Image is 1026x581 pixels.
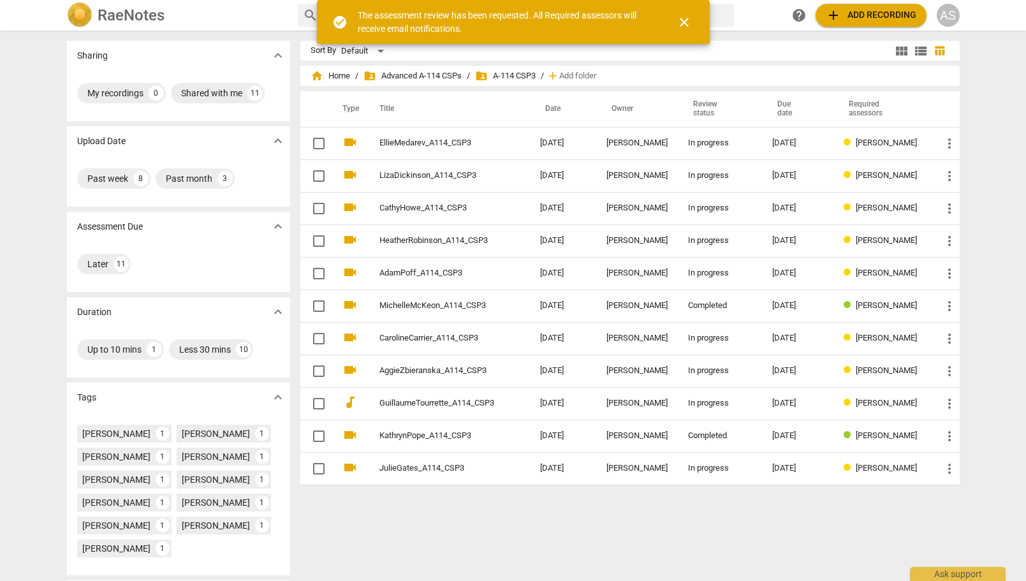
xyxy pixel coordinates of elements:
span: / [541,71,544,81]
div: [DATE] [772,268,824,278]
div: The assessment review has been requested. All Required assessors will receive email notifications. [358,9,654,35]
a: CathyHowe_A114_CSP3 [379,203,494,213]
div: 1 [156,473,170,487]
div: In progress [688,366,752,376]
p: Assessment Due [77,220,143,233]
span: videocam [342,297,358,313]
span: table_chart [934,45,946,57]
span: Review status: in progress [844,203,856,212]
div: [PERSON_NAME] [606,301,668,311]
a: AggieZbieranska_A114_CSP3 [379,366,494,376]
div: In progress [688,236,752,246]
button: Table view [930,41,949,61]
span: more_vert [942,429,957,444]
span: more_vert [942,396,957,411]
div: 1 [255,450,269,464]
span: [PERSON_NAME] [856,365,917,375]
span: home [311,70,323,82]
span: / [355,71,358,81]
img: Logo [67,3,92,28]
div: [DATE] [772,334,824,343]
div: [DATE] [772,399,824,408]
span: [PERSON_NAME] [856,235,917,245]
span: add [546,70,559,82]
td: [DATE] [530,224,596,257]
span: [PERSON_NAME] [856,170,917,180]
div: [PERSON_NAME] [606,268,668,278]
div: In progress [688,203,752,213]
th: Owner [596,91,678,127]
div: In progress [688,171,752,180]
span: videocam [342,330,358,345]
div: In progress [688,138,752,148]
span: add [826,8,841,23]
div: Completed [688,431,752,441]
span: Review status: completed [844,430,856,440]
span: Review status: in progress [844,235,856,245]
div: 1 [156,541,170,555]
th: Type [332,91,364,127]
div: 0 [149,85,164,101]
div: Completed [688,301,752,311]
th: Date [530,91,596,127]
div: 8 [133,171,149,186]
div: [PERSON_NAME] [82,519,150,532]
td: [DATE] [530,192,596,224]
div: [PERSON_NAME] [82,427,150,440]
div: [PERSON_NAME] [606,138,668,148]
div: [PERSON_NAME] [606,464,668,473]
th: Due date [762,91,834,127]
div: Past month [166,172,212,185]
a: AdamPoff_A114_CSP3 [379,268,494,278]
a: KathrynPope_A114_CSP3 [379,431,494,441]
div: 1 [255,496,269,510]
div: In progress [688,334,752,343]
td: [DATE] [530,159,596,192]
td: [DATE] [530,290,596,322]
span: Review status: completed [844,300,856,310]
div: [DATE] [772,301,824,311]
a: EllieMedarev_A114_CSP3 [379,138,494,148]
div: Ask support [910,567,1006,581]
button: Show more [268,302,288,321]
div: 1 [156,496,170,510]
div: [PERSON_NAME] [182,450,250,463]
p: Tags [77,391,96,404]
div: Default [341,41,388,61]
div: Less 30 mins [179,343,231,356]
span: videocam [342,200,358,215]
span: folder_shared [363,70,376,82]
div: [PERSON_NAME] [606,366,668,376]
span: videocam [342,167,358,182]
div: [PERSON_NAME] [82,542,150,555]
button: Tile view [892,41,911,61]
div: [PERSON_NAME] [606,203,668,213]
button: Show more [268,217,288,236]
div: 10 [236,342,251,357]
span: expand_more [270,48,286,63]
span: Review status: in progress [844,170,856,180]
span: [PERSON_NAME] [856,203,917,212]
div: Past week [87,172,128,185]
div: 11 [247,85,263,101]
h2: RaeNotes [98,6,165,24]
span: Review status: in progress [844,138,856,147]
span: videocam [342,135,358,150]
div: [PERSON_NAME] [182,496,250,509]
a: CarolineCarrier_A114_CSP3 [379,334,494,343]
td: [DATE] [530,452,596,485]
button: Show more [268,131,288,151]
a: MichelleMcKeon_A114_CSP3 [379,301,494,311]
div: [PERSON_NAME] [182,473,250,486]
div: In progress [688,464,752,473]
span: check_circle [332,15,348,30]
td: [DATE] [530,127,596,159]
div: [DATE] [772,464,824,473]
p: Duration [77,305,112,319]
div: [PERSON_NAME] [82,473,150,486]
span: Add folder [559,71,596,81]
span: view_module [894,43,909,59]
a: LizaDickinson_A114_CSP3 [379,171,494,180]
div: [DATE] [772,138,824,148]
span: Advanced A-114 CSPs [363,70,462,82]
